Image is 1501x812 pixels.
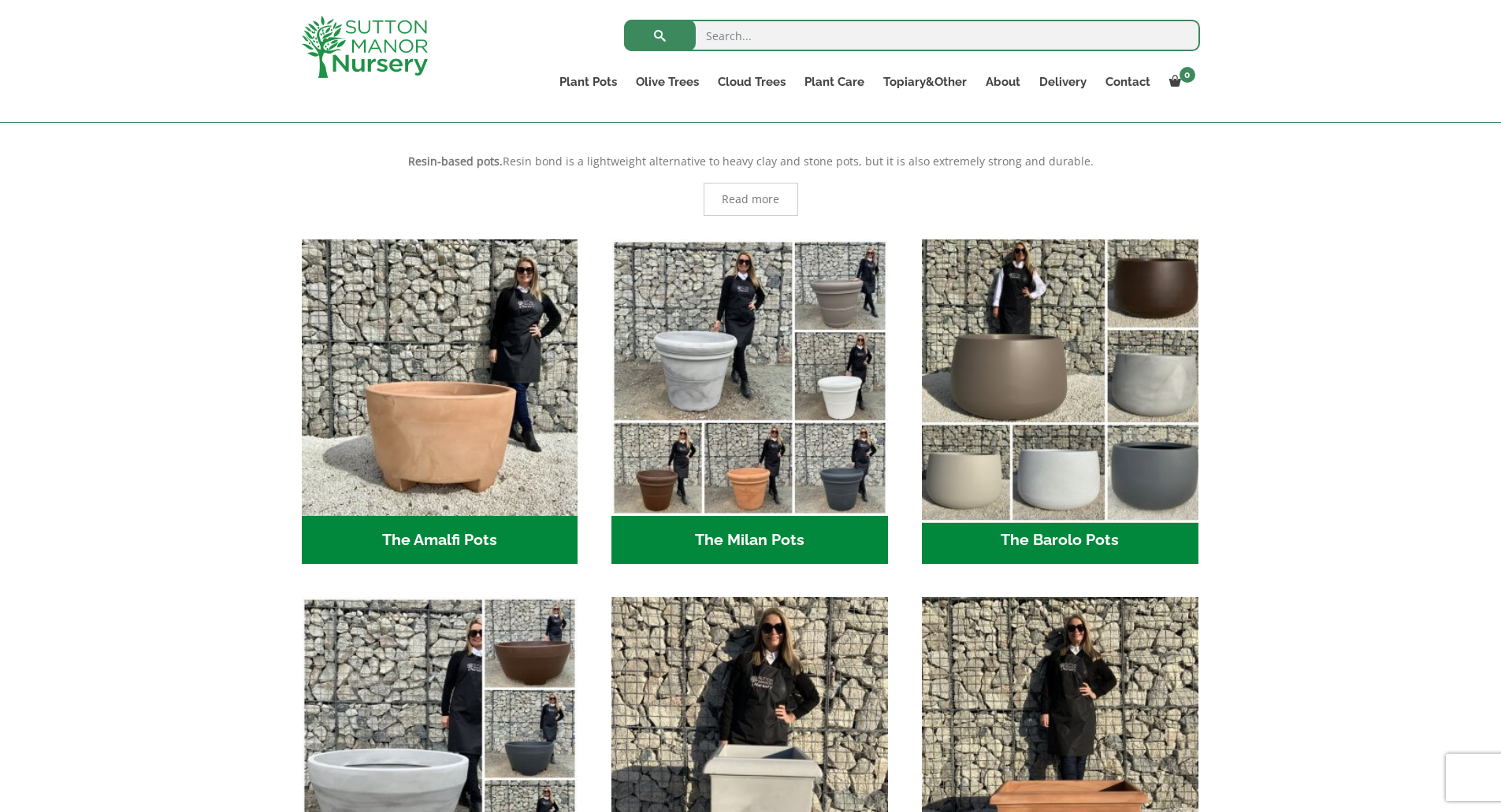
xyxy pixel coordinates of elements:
img: logo [302,16,428,78]
a: Cloud Trees [708,71,795,93]
a: Olive Trees [626,71,708,93]
h2: The Amalfi Pots [302,516,578,565]
a: Visit product category The Amalfi Pots [302,239,578,564]
input: Search... [624,20,1200,51]
span: 0 [1180,67,1195,83]
span: Read more [722,194,779,205]
a: Visit product category The Milan Pots [611,239,888,564]
img: The Barolo Pots [915,232,1205,522]
a: Contact [1096,71,1160,93]
img: The Amalfi Pots [302,239,578,516]
a: Topiary&Other [874,71,976,93]
img: The Milan Pots [611,239,888,516]
a: Plant Pots [550,71,626,93]
a: About [976,71,1030,93]
a: Delivery [1030,71,1096,93]
p: Resin bond is a lightweight alternative to heavy clay and stone pots, but it is also extremely st... [302,152,1200,171]
h2: The Barolo Pots [922,516,1198,565]
h2: The Milan Pots [611,516,888,565]
strong: Resin-based pots. [408,154,503,169]
a: Visit product category The Barolo Pots [922,239,1198,564]
a: Plant Care [795,71,874,93]
a: 0 [1160,71,1200,93]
